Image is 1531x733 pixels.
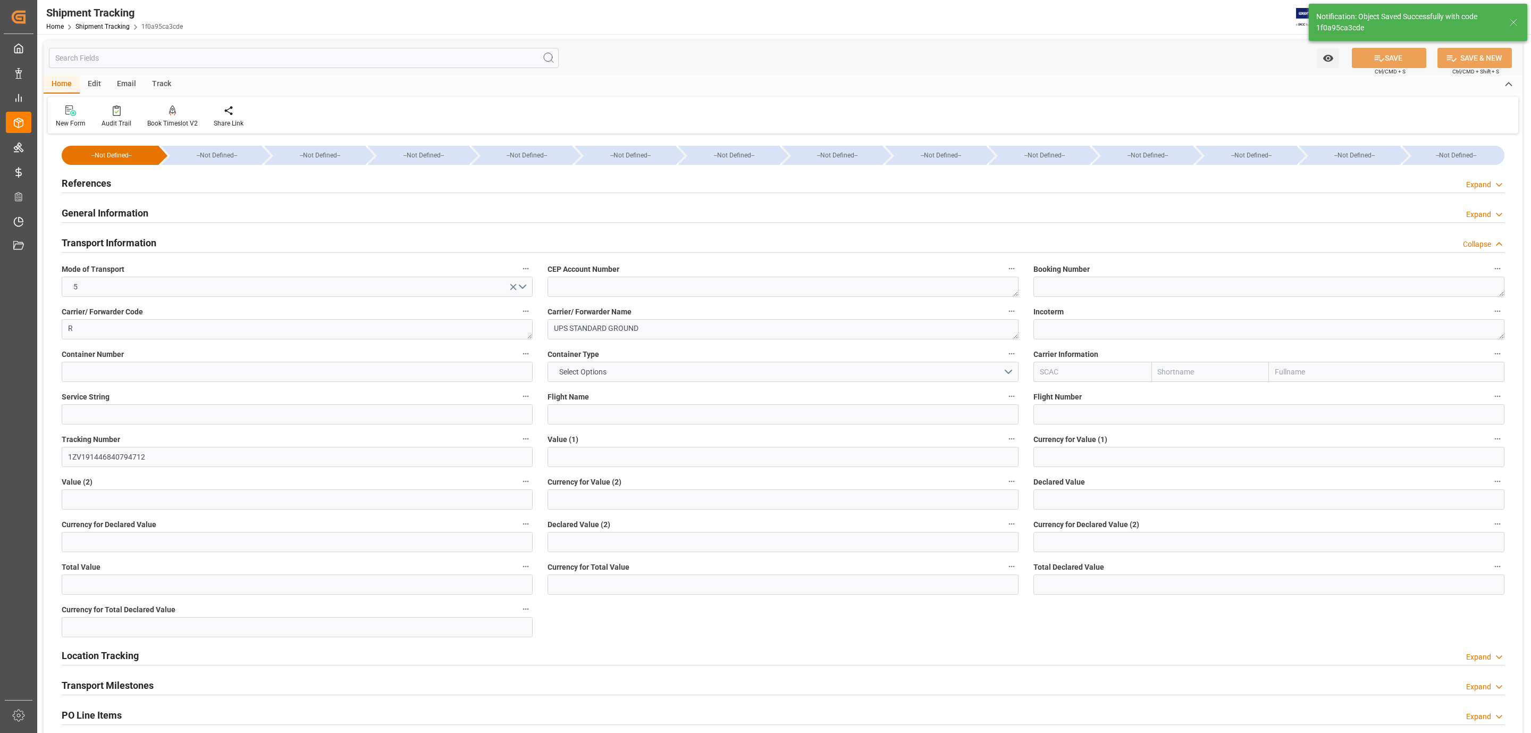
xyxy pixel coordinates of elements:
div: --Not Defined-- [172,146,262,165]
button: Service String [519,389,533,403]
button: Currency for Declared Value (2) [1491,517,1504,531]
h2: Location Tracking [62,648,139,663]
span: Value (2) [62,477,92,488]
div: --Not Defined-- [1402,146,1504,165]
button: open menu [1317,48,1339,68]
h2: PO Line Items [62,708,122,722]
div: Expand [1466,681,1491,693]
button: Currency for Total Declared Value [519,602,533,616]
button: Flight Name [1005,389,1019,403]
span: Container Number [62,349,124,360]
button: SAVE [1352,48,1426,68]
button: Currency for Total Value [1005,560,1019,573]
a: Shipment Tracking [75,23,130,30]
button: Carrier Information [1491,347,1504,361]
div: --Not Defined-- [472,146,573,165]
button: open menu [548,362,1019,382]
span: Select Options [554,366,612,378]
h2: Transport Milestones [62,678,154,693]
span: Ctrl/CMD + Shift + S [1452,68,1499,76]
div: Edit [80,76,109,94]
input: Fullname [1269,362,1504,382]
div: Expand [1466,711,1491,722]
span: Flight Name [548,392,589,403]
button: Currency for Value (1) [1491,432,1504,446]
span: Tracking Number [62,434,120,445]
button: Booking Number [1491,262,1504,276]
div: --Not Defined-- [1196,146,1297,165]
div: Expand [1466,209,1491,220]
div: Shipment Tracking [46,5,183,21]
span: Container Type [548,349,599,360]
div: Collapse [1463,239,1491,250]
button: Declared Value (2) [1005,517,1019,531]
div: --Not Defined-- [678,146,779,165]
div: --Not Defined-- [62,146,158,165]
div: --Not Defined-- [585,146,676,165]
span: Currency for Declared Value (2) [1033,519,1139,530]
div: Email [109,76,144,94]
span: Ctrl/CMD + S [1375,68,1406,76]
input: Search Fields [49,48,559,68]
span: Value (1) [548,434,578,445]
span: Total Declared Value [1033,562,1104,573]
span: Declared Value [1033,477,1085,488]
div: New Form [56,119,86,128]
div: --Not Defined-- [1206,146,1297,165]
input: Shortname [1151,362,1269,382]
div: --Not Defined-- [264,146,365,165]
span: Incoterm [1033,306,1064,318]
h2: General Information [62,206,148,220]
span: Currency for Total Value [548,562,629,573]
button: Total Declared Value [1491,560,1504,573]
span: Currency for Total Declared Value [62,604,175,615]
h2: Transport Information [62,236,156,250]
img: Exertis%20JAM%20-%20Email%20Logo.jpg_1722504956.jpg [1296,8,1333,27]
span: Currency for Declared Value [62,519,156,530]
div: Home [44,76,80,94]
div: --Not Defined-- [1092,146,1193,165]
div: Share Link [214,119,243,128]
div: Expand [1466,179,1491,190]
div: --Not Defined-- [896,146,986,165]
div: Track [144,76,179,94]
button: Declared Value [1491,474,1504,488]
button: Carrier/ Forwarder Code [519,304,533,318]
div: --Not Defined-- [72,146,151,165]
button: Total Value [519,560,533,573]
input: SCAC [1033,362,1151,382]
textarea: R [62,319,533,339]
div: --Not Defined-- [482,146,573,165]
div: Notification: Object Saved Successfully with code 1f0a95ca3cde [1316,11,1499,34]
span: Currency for Value (2) [548,477,621,488]
button: Tracking Number [519,432,533,446]
div: Audit Trail [102,119,131,128]
button: Container Number [519,347,533,361]
div: Book Timeslot V2 [147,119,198,128]
div: --Not Defined-- [275,146,365,165]
div: --Not Defined-- [999,146,1090,165]
button: Mode of Transport [519,262,533,276]
div: --Not Defined-- [885,146,986,165]
span: Flight Number [1033,392,1082,403]
span: CEP Account Number [548,264,619,275]
button: CEP Account Number [1005,262,1019,276]
div: --Not Defined-- [1299,146,1400,165]
div: --Not Defined-- [1103,146,1193,165]
div: --Not Defined-- [161,146,262,165]
div: --Not Defined-- [378,146,469,165]
div: Expand [1466,652,1491,663]
button: Value (1) [1005,432,1019,446]
span: Carrier Information [1033,349,1098,360]
span: Carrier/ Forwarder Code [62,306,143,318]
span: 5 [68,281,83,293]
button: SAVE & NEW [1437,48,1512,68]
button: Container Type [1005,347,1019,361]
span: Booking Number [1033,264,1090,275]
span: Service String [62,392,110,403]
h2: References [62,176,111,190]
div: --Not Defined-- [575,146,676,165]
span: Declared Value (2) [548,519,610,530]
button: Carrier/ Forwarder Name [1005,304,1019,318]
button: open menu [62,277,533,297]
